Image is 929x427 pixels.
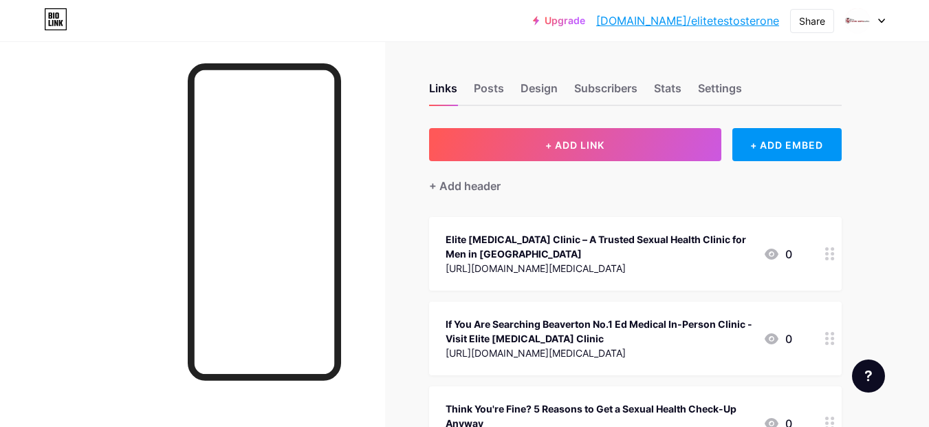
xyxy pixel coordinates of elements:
div: Links [429,80,457,105]
div: Elite [MEDICAL_DATA] Clinic – A Trusted Sexual Health Clinic for Men in [GEOGRAPHIC_DATA] [446,232,752,261]
div: 0 [763,331,792,347]
div: Settings [698,80,742,105]
div: + ADD EMBED [732,128,842,161]
div: [URL][DOMAIN_NAME][MEDICAL_DATA] [446,261,752,275]
img: elitetestosterone [844,8,871,34]
div: Subscribers [574,80,637,105]
div: Posts [474,80,504,105]
div: If You Are Searching Beaverton No.1 Ed Medical In-Person Clinic​ - Visit Elite [MEDICAL_DATA] Clinic [446,317,752,346]
button: + ADD LINK [429,128,721,161]
div: Design [521,80,558,105]
div: Share [799,14,825,28]
div: + Add header [429,178,501,194]
a: Upgrade [533,15,585,26]
a: [DOMAIN_NAME]/elitetestosterone [596,12,779,29]
span: + ADD LINK [545,139,604,151]
div: 0 [763,246,792,262]
div: Stats [654,80,681,105]
div: [URL][DOMAIN_NAME][MEDICAL_DATA] [446,346,752,360]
